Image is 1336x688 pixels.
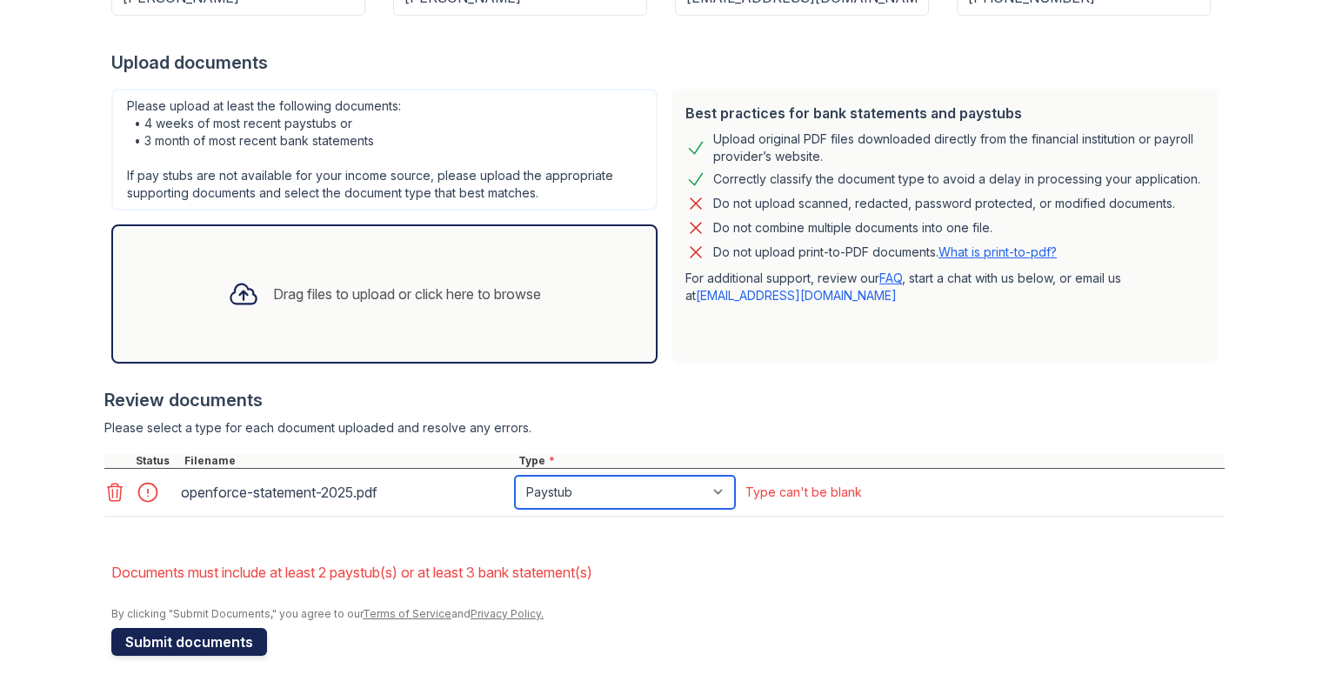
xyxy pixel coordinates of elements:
[181,454,515,468] div: Filename
[515,454,1225,468] div: Type
[696,288,897,303] a: [EMAIL_ADDRESS][DOMAIN_NAME]
[111,89,658,210] div: Please upload at least the following documents: • 4 weeks of most recent paystubs or • 3 month of...
[745,484,862,501] div: Type can't be blank
[713,130,1204,165] div: Upload original PDF files downloaded directly from the financial institution or payroll provider’...
[713,169,1200,190] div: Correctly classify the document type to avoid a delay in processing your application.
[104,419,1225,437] div: Please select a type for each document uploaded and resolve any errors.
[713,193,1175,214] div: Do not upload scanned, redacted, password protected, or modified documents.
[111,555,1225,590] li: Documents must include at least 2 paystub(s) or at least 3 bank statement(s)
[111,50,1225,75] div: Upload documents
[132,454,181,468] div: Status
[713,244,1057,261] p: Do not upload print-to-PDF documents.
[939,244,1057,259] a: What is print-to-pdf?
[104,388,1225,412] div: Review documents
[685,103,1204,124] div: Best practices for bank statements and paystubs
[713,217,992,238] div: Do not combine multiple documents into one file.
[879,271,902,285] a: FAQ
[363,607,451,620] a: Terms of Service
[685,270,1204,304] p: For additional support, review our , start a chat with us below, or email us at
[181,478,508,506] div: openforce-statement-2025.pdf
[111,607,1225,621] div: By clicking "Submit Documents," you agree to our and
[111,628,267,656] button: Submit documents
[273,284,541,304] div: Drag files to upload or click here to browse
[471,607,544,620] a: Privacy Policy.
